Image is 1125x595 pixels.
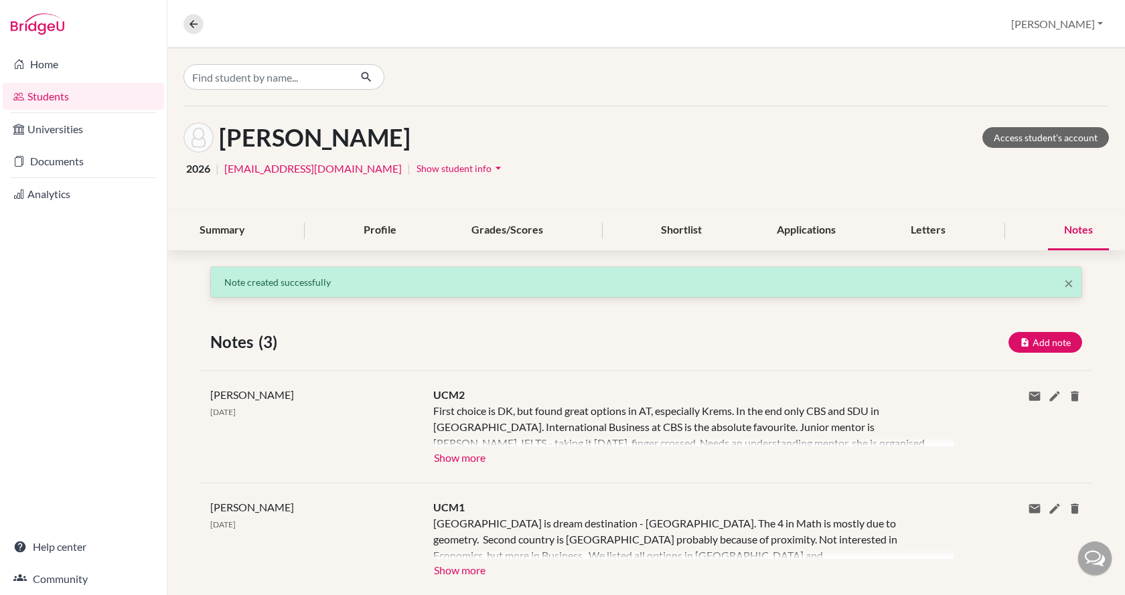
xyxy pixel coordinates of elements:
a: Students [3,83,164,110]
div: First choice is DK, but found great options in AT, especially Krems. In the end only CBS and SDU ... [433,403,933,446]
h1: [PERSON_NAME] [219,123,410,152]
div: Applications [761,211,852,250]
span: | [216,161,219,177]
button: Show student infoarrow_drop_down [416,158,506,179]
span: (3) [258,330,283,354]
a: [EMAIL_ADDRESS][DOMAIN_NAME] [224,161,402,177]
img: Sára Kutasi's avatar [183,122,214,153]
span: [DATE] [210,407,236,417]
div: Summary [183,211,261,250]
a: Analytics [3,181,164,207]
a: Help center [3,533,164,560]
a: Home [3,51,164,78]
button: Add note [1008,332,1082,353]
p: Note created successfully [224,275,1068,289]
span: [PERSON_NAME] [210,501,294,513]
button: [PERSON_NAME] [1005,11,1109,37]
span: UCM1 [433,501,465,513]
span: [PERSON_NAME] [210,388,294,401]
span: | [407,161,410,177]
a: Access student's account [982,127,1109,148]
div: Letters [895,211,962,250]
div: [GEOGRAPHIC_DATA] is dream destination - [GEOGRAPHIC_DATA]. The 4 in Math is mostly due to geomet... [433,515,933,559]
button: Show more [433,559,486,579]
button: Close [1064,275,1073,291]
div: Notes [1048,211,1109,250]
span: Notes [210,330,258,354]
input: Find student by name... [183,64,350,90]
span: 2026 [186,161,210,177]
span: × [1064,273,1073,292]
div: Grades/Scores [455,211,559,250]
i: arrow_drop_down [492,161,505,175]
span: UCM2 [433,388,465,401]
a: Documents [3,148,164,175]
img: Bridge-U [11,13,64,35]
span: [DATE] [210,519,236,529]
span: Show student info [417,163,492,174]
a: Community [3,566,164,592]
a: Universities [3,116,164,143]
div: Profile [348,211,412,250]
button: Show more [433,446,486,466]
div: Shortlist [645,211,718,250]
